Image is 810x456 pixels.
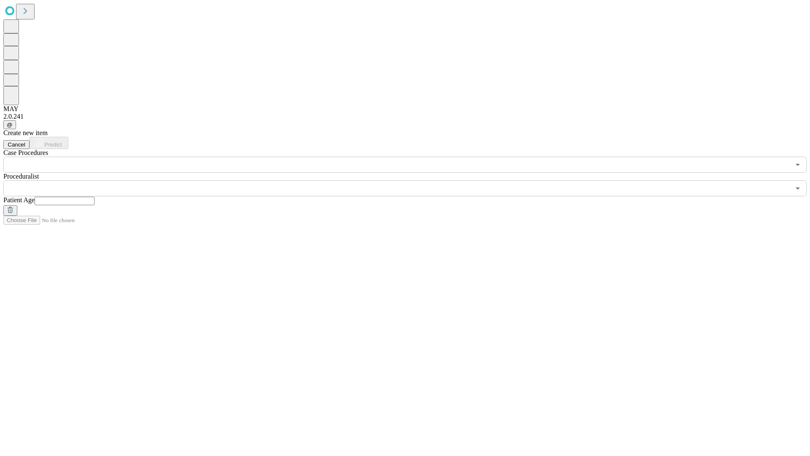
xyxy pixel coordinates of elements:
[8,141,25,148] span: Cancel
[7,122,13,128] span: @
[3,149,48,156] span: Scheduled Procedure
[3,196,35,204] span: Patient Age
[3,120,16,129] button: @
[792,182,804,194] button: Open
[44,141,62,148] span: Predict
[30,137,68,149] button: Predict
[3,105,807,113] div: MAY
[3,173,39,180] span: Proceduralist
[3,113,807,120] div: 2.0.241
[3,129,48,136] span: Create new item
[3,140,30,149] button: Cancel
[792,159,804,171] button: Open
